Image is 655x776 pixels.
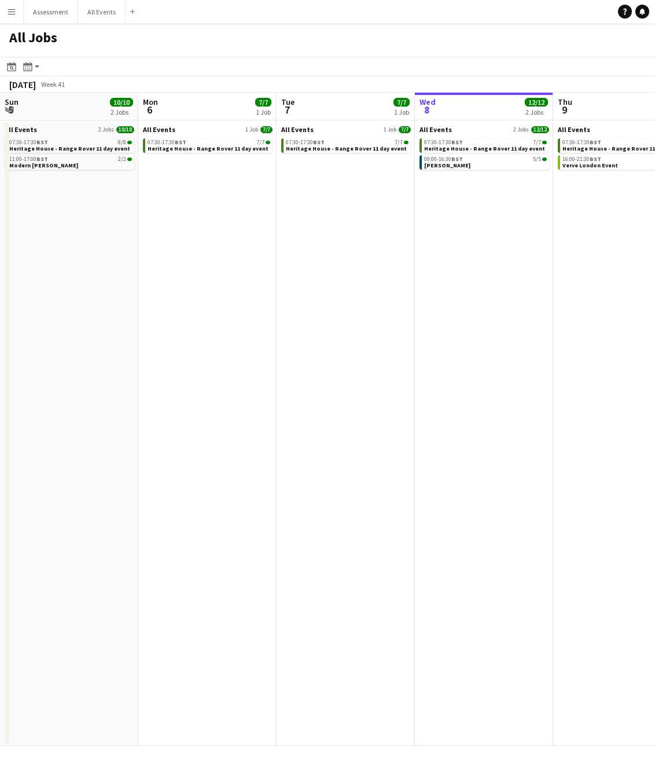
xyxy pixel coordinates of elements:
[127,158,132,161] span: 2/2
[424,162,470,169] span: E.J. Churchill
[9,138,132,152] a: 07:30-17:30BST8/8Heritage House - Range Rover 11 day event
[286,138,409,152] a: 07:30-17:30BST7/7Heritage House - Range Rover 11 day event
[148,138,270,152] a: 07:30-17:30BST7/7Heritage House - Range Rover 11 day event
[424,156,463,162] span: 09:00-16:30
[533,140,541,145] span: 7/7
[394,108,409,116] div: 1 Job
[424,155,547,169] a: 09:00-16:30BST5/5[PERSON_NAME]
[256,108,271,116] div: 1 Job
[260,126,273,133] span: 7/7
[513,126,529,133] span: 2 Jobs
[143,125,273,155] div: All Events1 Job7/707:30-17:30BST7/7Heritage House - Range Rover 11 day event
[143,97,158,107] span: Mon
[281,125,411,155] div: All Events1 Job7/707:30-17:30BST7/7Heritage House - Range Rover 11 day event
[542,158,547,161] span: 5/5
[141,103,158,116] span: 6
[313,138,325,146] span: BST
[556,103,572,116] span: 9
[562,140,601,145] span: 07:30-17:30
[245,126,258,133] span: 1 Job
[420,97,436,107] span: Wed
[531,126,549,133] span: 12/12
[5,125,134,134] a: All Events2 Jobs10/10
[24,1,78,23] button: Assessment
[424,145,545,152] span: Heritage House - Range Rover 11 day event
[9,140,48,145] span: 07:30-17:30
[451,138,463,146] span: BST
[118,156,126,162] span: 2/2
[143,125,175,134] span: All Events
[533,156,541,162] span: 5/5
[9,156,48,162] span: 11:00-17:00
[110,98,133,107] span: 10/10
[3,103,19,116] span: 5
[279,103,295,116] span: 7
[38,80,67,89] span: Week 41
[5,125,37,134] span: All Events
[9,155,132,169] a: 11:00-17:00BST2/2Modern [PERSON_NAME]
[558,125,590,134] span: All Events
[384,126,396,133] span: 1 Job
[266,141,270,144] span: 7/7
[399,126,411,133] span: 7/7
[78,1,126,23] button: All Events
[558,97,572,107] span: Thu
[148,140,186,145] span: 07:30-17:30
[562,162,618,169] span: Verve London Event
[562,156,601,162] span: 16:00-21:30
[420,125,549,172] div: All Events2 Jobs12/1207:30-17:30BST7/7Heritage House - Range Rover 11 day event09:00-16:30BST5/5[...
[542,141,547,144] span: 7/7
[143,125,273,134] a: All Events1 Job7/7
[420,125,549,134] a: All Events2 Jobs12/12
[127,141,132,144] span: 8/8
[420,125,452,134] span: All Events
[286,140,325,145] span: 07:30-17:30
[451,155,463,163] span: BST
[175,138,186,146] span: BST
[255,98,271,107] span: 7/7
[98,126,114,133] span: 2 Jobs
[5,125,134,172] div: All Events2 Jobs10/1007:30-17:30BST8/8Heritage House - Range Rover 11 day event11:00-17:00BST2/2M...
[148,145,268,152] span: Heritage House - Range Rover 11 day event
[393,98,410,107] span: 7/7
[424,140,463,145] span: 07:30-17:30
[525,108,547,116] div: 2 Jobs
[281,125,411,134] a: All Events1 Job7/7
[9,79,36,90] div: [DATE]
[5,97,19,107] span: Sun
[36,138,48,146] span: BST
[404,141,409,144] span: 7/7
[9,145,130,152] span: Heritage House - Range Rover 11 day event
[286,145,407,152] span: Heritage House - Range Rover 11 day event
[256,140,264,145] span: 7/7
[9,162,78,169] span: Modern Butler
[590,138,601,146] span: BST
[525,98,548,107] span: 12/12
[281,125,314,134] span: All Events
[116,126,134,133] span: 10/10
[118,140,126,145] span: 8/8
[418,103,436,116] span: 8
[281,97,295,107] span: Tue
[395,140,403,145] span: 7/7
[111,108,133,116] div: 2 Jobs
[36,155,48,163] span: BST
[590,155,601,163] span: BST
[424,138,547,152] a: 07:30-17:30BST7/7Heritage House - Range Rover 11 day event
